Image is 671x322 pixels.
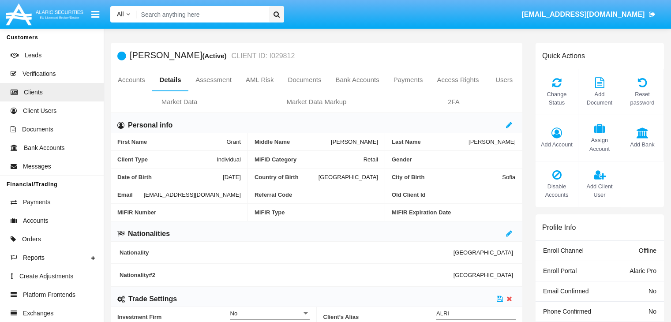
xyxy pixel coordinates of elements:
a: Market Data [111,91,248,112]
span: Reports [23,253,45,262]
input: Search [137,6,266,22]
span: All [117,11,124,18]
span: [GEOGRAPHIC_DATA] [454,272,513,278]
span: Enroll Channel [543,247,584,254]
span: Exchanges [23,309,53,318]
span: Offline [639,247,656,254]
span: Documents [22,125,53,134]
span: [PERSON_NAME] [331,139,378,145]
span: Add Document [583,90,616,107]
span: Messages [23,162,51,171]
span: Nationality #2 [120,272,454,278]
span: [DATE] [223,174,241,180]
span: Assign Account [583,136,616,153]
span: Phone Confirmed [543,308,591,315]
a: Bank Accounts [328,69,386,90]
span: [GEOGRAPHIC_DATA] [319,174,378,180]
span: Client Users [23,106,56,116]
span: [EMAIL_ADDRESS][DOMAIN_NAME] [521,11,645,18]
h6: Profile Info [542,223,576,232]
span: No [649,308,656,315]
a: Users [486,69,522,90]
span: Retail [364,156,378,163]
span: MiFID Category [255,156,364,163]
span: Disable Accounts [540,182,574,199]
div: (Active) [202,51,229,61]
span: Leads [25,51,41,60]
span: Enroll Portal [543,267,577,274]
h5: [PERSON_NAME] [130,51,295,61]
span: Reset password [626,90,659,107]
span: Date of Birth [117,174,223,180]
span: Add Bank [626,140,659,149]
span: Create Adjustments [19,272,73,281]
small: CLIENT ID: I029812 [229,52,295,60]
span: MiFIR Expiration Date [392,209,516,216]
span: [EMAIL_ADDRESS][DOMAIN_NAME] [144,191,241,198]
a: Access Rights [430,69,486,90]
span: Old Client Id [392,191,515,198]
span: Country of Birth [255,174,319,180]
a: All [110,10,137,19]
a: Accounts [111,69,152,90]
span: No [649,288,656,295]
span: [GEOGRAPHIC_DATA] [454,249,513,256]
span: Last Name [392,139,469,145]
h6: Personal info [128,120,172,130]
span: Payments [23,198,50,207]
a: Assessment [188,69,239,90]
h6: Trade Settings [128,294,177,304]
span: Clients [24,88,43,97]
span: City of Birth [392,174,502,180]
a: AML Risk [239,69,281,90]
span: Referral Code [255,191,378,198]
span: No [230,310,238,317]
span: Middle Name [255,139,331,145]
a: Market Data Markup [248,91,385,112]
span: Grant [226,139,241,145]
span: Sofia [502,174,515,180]
span: MiFIR Number [117,209,241,216]
span: Email Confirmed [543,288,589,295]
span: Gender [392,156,516,163]
span: Add Account [540,140,574,149]
span: Verifications [22,69,56,79]
span: Individual [217,156,241,163]
h6: Nationalities [128,229,170,239]
span: First Name [117,139,226,145]
span: Client Type [117,156,217,163]
span: Nationality [120,249,454,256]
span: [PERSON_NAME] [469,139,516,145]
a: 2FA [385,91,522,112]
a: Details [152,69,189,90]
span: Email [117,191,144,198]
a: Documents [281,69,329,90]
h6: Quick Actions [542,52,585,60]
span: Change Status [540,90,574,107]
a: [EMAIL_ADDRESS][DOMAIN_NAME] [517,2,660,27]
span: Bank Accounts [24,143,65,153]
img: Logo image [4,1,85,27]
span: Platform Frontends [23,290,75,300]
span: Alaric Pro [630,267,656,274]
span: MiFIR Type [255,209,378,216]
a: Payments [386,69,430,90]
span: Accounts [23,216,49,225]
span: Add Client User [583,182,616,199]
span: Orders [22,235,41,244]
